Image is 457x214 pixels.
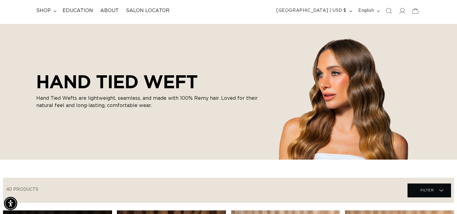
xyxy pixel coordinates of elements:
[358,8,374,14] span: English
[63,8,93,14] span: Education
[36,8,51,14] span: shop
[276,8,346,14] span: [GEOGRAPHIC_DATA] | USD $
[100,8,119,14] span: About
[6,187,38,192] span: 40 products
[122,4,173,18] a: Salon Locator
[126,8,169,14] span: Salon Locator
[407,183,451,197] summary: Filter
[355,5,382,17] button: English
[36,71,266,92] h2: HAND TIED WEFT
[33,4,59,18] summary: shop
[59,4,97,18] a: Education
[97,4,122,18] a: About
[427,185,457,214] iframe: Chat Widget
[4,197,17,210] div: Accessibility Menu
[420,184,434,196] span: Filter
[36,95,266,109] p: Hand Tied Wefts are lightweight, seamless, and made with 100% Remy hair. Loved for their natural ...
[382,4,395,18] summary: Search
[273,5,355,17] button: [GEOGRAPHIC_DATA] | USD $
